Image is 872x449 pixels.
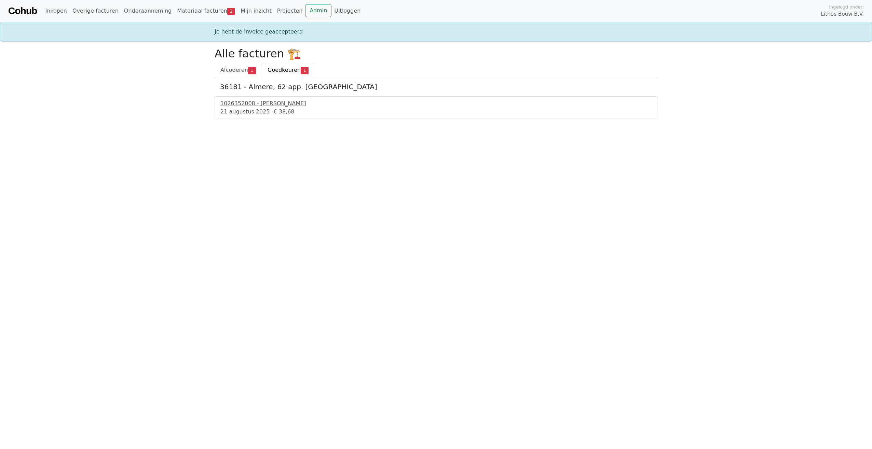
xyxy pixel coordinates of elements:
[8,3,37,19] a: Cohub
[227,8,235,15] span: 2
[829,4,864,10] span: Ingelogd onder:
[238,4,274,18] a: Mijn inzicht
[215,47,657,60] h2: Alle facturen 🏗️
[220,99,652,116] a: 1026352008 - [PERSON_NAME]21 augustus 2025 -€ 38,68
[273,108,294,115] span: € 38,68
[42,4,69,18] a: Inkopen
[220,83,652,91] h5: 36181 - Almere, 62 app. [GEOGRAPHIC_DATA]
[305,4,331,17] a: Admin
[220,99,652,108] div: 1026352008 - [PERSON_NAME]
[174,4,238,18] a: Materiaal facturen2
[121,4,174,18] a: Onderaanneming
[220,108,652,116] div: 21 augustus 2025 -
[215,63,262,77] a: Afcoderen1
[70,4,121,18] a: Overige facturen
[301,67,309,74] span: 1
[274,4,305,18] a: Projecten
[262,63,314,77] a: Goedkeuren1
[210,28,662,36] div: Je hebt de invoice geaccepteerd
[248,67,256,74] span: 1
[220,67,248,73] span: Afcoderen
[821,10,864,18] span: Lithos Bouw B.V.
[268,67,301,73] span: Goedkeuren
[331,4,363,18] a: Uitloggen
